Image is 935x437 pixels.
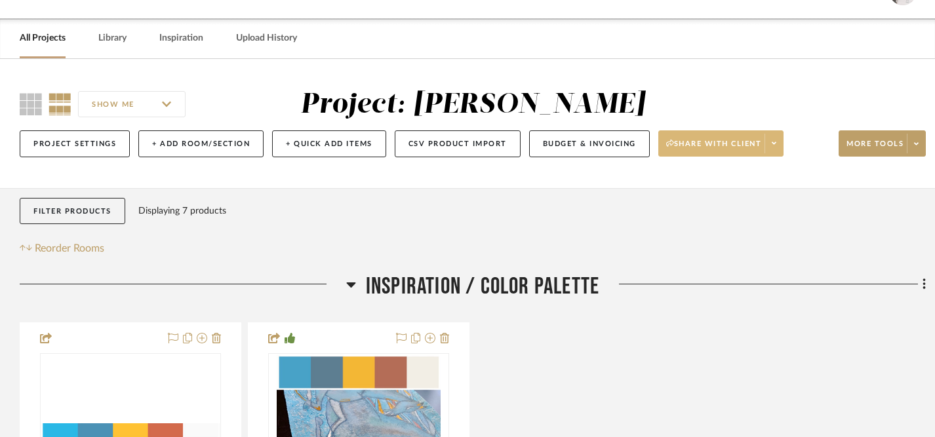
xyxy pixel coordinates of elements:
a: Upload History [236,29,297,47]
a: Inspiration [159,29,203,47]
span: Inspiration / Color Palette [366,273,599,301]
span: Share with client [666,139,762,159]
button: Project Settings [20,130,130,157]
span: More tools [846,139,904,159]
button: Budget & Invoicing [529,130,650,157]
button: Share with client [658,130,784,157]
a: Library [98,29,127,47]
button: More tools [839,130,926,157]
button: Reorder Rooms [20,240,104,256]
button: CSV Product Import [395,130,521,157]
a: All Projects [20,29,66,47]
button: + Quick Add Items [272,130,386,157]
div: Project: [PERSON_NAME] [300,91,645,119]
span: Reorder Rooms [35,240,104,256]
button: + Add Room/Section [138,130,264,157]
button: Filter Products [20,198,125,225]
div: Displaying 7 products [138,198,226,224]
